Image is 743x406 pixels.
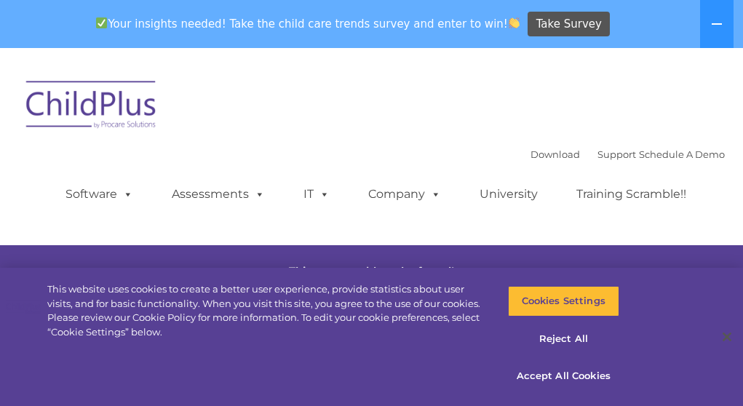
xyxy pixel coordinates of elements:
a: Assessments [157,180,279,209]
button: Accept All Cookies [508,361,619,391]
a: Download [531,148,580,160]
img: ChildPlus by Procare Solutions [19,71,164,143]
img: ✅ [96,17,107,28]
span: Take Survey [536,12,602,37]
button: Reject All [508,324,619,354]
a: University [465,180,552,209]
font: | [531,148,725,160]
a: Support [597,148,636,160]
img: 👏 [509,17,520,28]
a: Schedule A Demo [639,148,725,160]
div: This website uses cookies to create a better user experience, provide statistics about user visit... [47,282,485,339]
a: Software [51,180,148,209]
a: IT [289,180,344,209]
p: This page could not be found! [219,263,525,280]
button: Cookies Settings [508,286,619,317]
span: Your insights needed! Take the child care trends survey and enter to win! [90,9,526,38]
button: Close [711,321,743,353]
a: Training Scramble!! [562,180,701,209]
a: Company [354,180,456,209]
a: Take Survey [528,12,610,37]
